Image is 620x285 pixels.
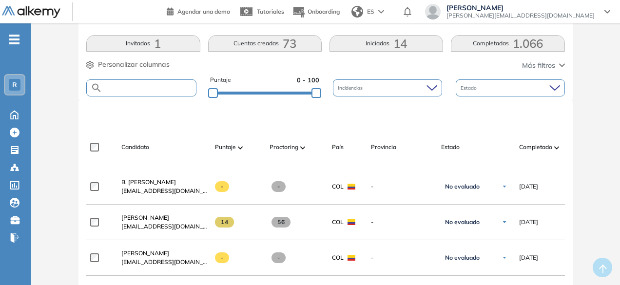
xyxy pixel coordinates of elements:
span: País [332,143,344,152]
img: [missing "en.ARROW_ALT" translation] [238,146,243,149]
span: - [371,253,433,262]
span: [PERSON_NAME] [121,249,169,257]
span: [DATE] [519,218,538,227]
span: Proctoring [270,143,298,152]
button: Completadas1.066 [451,35,564,52]
span: [EMAIL_ADDRESS][DOMAIN_NAME] [121,187,207,195]
span: Provincia [371,143,396,152]
button: Invitados1 [86,35,200,52]
span: No evaluado [445,218,480,226]
img: Ícono de flecha [502,219,507,225]
i: - [9,38,19,40]
span: Puntaje [215,143,236,152]
span: ES [367,7,374,16]
span: Estado [441,143,460,152]
span: - [371,218,433,227]
button: Onboarding [292,1,340,22]
span: [EMAIL_ADDRESS][DOMAIN_NAME] [121,222,207,231]
img: Ícono de flecha [502,184,507,190]
span: [EMAIL_ADDRESS][DOMAIN_NAME] [121,258,207,266]
span: Incidencias [338,84,365,92]
img: SEARCH_ALT [91,82,102,94]
span: Onboarding [308,8,340,15]
button: Iniciadas14 [329,35,443,52]
a: Agendar una demo [167,5,230,17]
div: Incidencias [333,79,442,96]
img: COL [348,219,355,225]
span: - [215,181,229,192]
span: 56 [271,217,291,228]
span: - [271,252,286,263]
img: COL [348,184,355,190]
span: 14 [215,217,234,228]
a: B. [PERSON_NAME] [121,178,207,187]
span: Candidato [121,143,149,152]
div: Estado [456,79,565,96]
span: [PERSON_NAME][EMAIL_ADDRESS][DOMAIN_NAME] [446,12,595,19]
span: [PERSON_NAME] [121,214,169,221]
img: world [351,6,363,18]
a: [PERSON_NAME] [121,249,207,258]
span: Personalizar columnas [98,59,170,70]
button: Más filtros [522,60,565,71]
span: [PERSON_NAME] [446,4,595,12]
span: - [215,252,229,263]
img: Logo [2,6,60,19]
span: 0 - 100 [297,76,319,85]
span: Agendar una demo [177,8,230,15]
img: [missing "en.ARROW_ALT" translation] [300,146,305,149]
span: [DATE] [519,253,538,262]
img: arrow [378,10,384,14]
img: [missing "en.ARROW_ALT" translation] [554,146,559,149]
span: COL [332,182,344,191]
span: No evaluado [445,183,480,190]
span: Puntaje [210,76,231,85]
span: Completado [519,143,552,152]
span: Tutoriales [257,8,284,15]
button: Cuentas creadas73 [208,35,322,52]
button: Personalizar columnas [86,59,170,70]
img: Ícono de flecha [502,255,507,261]
span: Estado [461,84,479,92]
span: No evaluado [445,254,480,262]
span: Más filtros [522,60,555,71]
span: - [371,182,433,191]
span: COL [332,253,344,262]
span: R [12,81,17,89]
span: COL [332,218,344,227]
a: [PERSON_NAME] [121,213,207,222]
span: - [271,181,286,192]
span: [DATE] [519,182,538,191]
img: COL [348,255,355,261]
span: B. [PERSON_NAME] [121,178,176,186]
